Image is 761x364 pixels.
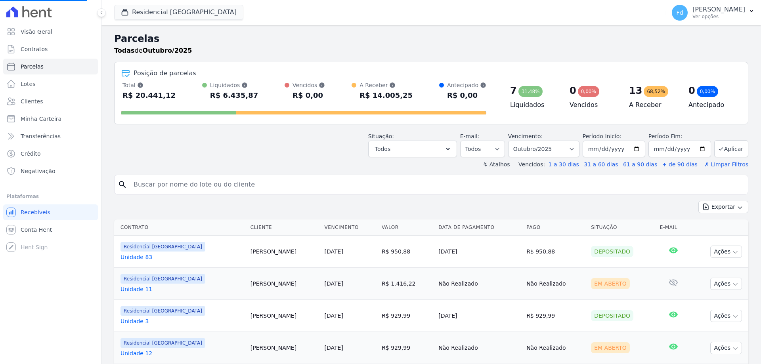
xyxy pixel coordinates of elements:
[665,2,761,24] button: Fd [PERSON_NAME] Ver opções
[122,89,176,102] div: R$ 20.441,12
[120,349,244,357] a: Unidade 12
[435,268,523,300] td: Não Realizado
[588,219,657,236] th: Situação
[325,345,343,351] a: [DATE]
[447,89,486,102] div: R$ 0,00
[447,81,486,89] div: Antecipado
[21,208,50,216] span: Recebíveis
[3,93,98,109] a: Clientes
[688,84,695,97] div: 0
[114,47,135,54] strong: Todas
[375,144,390,154] span: Todos
[623,161,657,168] a: 61 a 90 dias
[120,338,205,348] span: Residencial [GEOGRAPHIC_DATA]
[3,24,98,40] a: Visão Geral
[697,86,718,97] div: 0,00%
[3,163,98,179] a: Negativação
[210,89,258,102] div: R$ 6.435,87
[21,167,55,175] span: Negativação
[523,268,588,300] td: Não Realizado
[21,80,36,88] span: Lotes
[21,150,41,158] span: Crédito
[710,246,742,258] button: Ações
[379,300,435,332] td: R$ 929,99
[677,10,683,15] span: Fd
[549,161,579,168] a: 1 a 30 dias
[692,13,745,20] p: Ver opções
[21,115,61,123] span: Minha Carteira
[714,140,748,157] button: Aplicar
[379,268,435,300] td: R$ 1.416,22
[379,219,435,236] th: Valor
[325,280,343,287] a: [DATE]
[435,236,523,268] td: [DATE]
[21,63,44,71] span: Parcelas
[518,86,543,97] div: 31,48%
[114,46,192,55] p: de
[129,177,745,192] input: Buscar por nome do lote ou do cliente
[247,300,321,332] td: [PERSON_NAME]
[247,219,321,236] th: Cliente
[325,248,343,255] a: [DATE]
[118,180,127,189] i: search
[379,332,435,364] td: R$ 929,99
[583,133,621,139] label: Período Inicío:
[120,306,205,316] span: Residencial [GEOGRAPHIC_DATA]
[648,132,711,141] label: Período Fim:
[508,133,543,139] label: Vencimento:
[3,111,98,127] a: Minha Carteira
[710,342,742,354] button: Ações
[591,310,633,321] div: Depositado
[460,133,480,139] label: E-mail:
[701,161,748,168] a: ✗ Limpar Filtros
[114,5,243,20] button: Residencial [GEOGRAPHIC_DATA]
[3,222,98,238] a: Conta Hent
[523,219,588,236] th: Pago
[3,41,98,57] a: Contratos
[435,219,523,236] th: Data de Pagamento
[120,317,244,325] a: Unidade 3
[368,141,457,157] button: Todos
[114,219,247,236] th: Contrato
[510,100,557,110] h4: Liquidados
[134,69,196,78] div: Posição de parcelas
[584,161,618,168] a: 31 a 60 dias
[435,300,523,332] td: [DATE]
[122,81,176,89] div: Total
[3,204,98,220] a: Recebíveis
[570,84,576,97] div: 0
[662,161,698,168] a: + de 90 dias
[359,81,413,89] div: A Receber
[293,89,325,102] div: R$ 0,00
[325,313,343,319] a: [DATE]
[21,45,48,53] span: Contratos
[120,242,205,252] span: Residencial [GEOGRAPHIC_DATA]
[591,342,630,353] div: Em Aberto
[710,278,742,290] button: Ações
[3,59,98,74] a: Parcelas
[120,253,244,261] a: Unidade 83
[21,97,43,105] span: Clientes
[21,28,52,36] span: Visão Geral
[210,81,258,89] div: Liquidados
[359,89,413,102] div: R$ 14.005,25
[21,226,52,234] span: Conta Hent
[379,236,435,268] td: R$ 950,88
[523,332,588,364] td: Não Realizado
[120,274,205,284] span: Residencial [GEOGRAPHIC_DATA]
[523,236,588,268] td: R$ 950,88
[6,192,95,201] div: Plataformas
[3,146,98,162] a: Crédito
[657,219,690,236] th: E-mail
[120,285,244,293] a: Unidade 11
[247,268,321,300] td: [PERSON_NAME]
[570,100,616,110] h4: Vencidos
[510,84,517,97] div: 7
[578,86,599,97] div: 0,00%
[591,278,630,289] div: Em Aberto
[368,133,394,139] label: Situação:
[247,236,321,268] td: [PERSON_NAME]
[523,300,588,332] td: R$ 929,99
[321,219,379,236] th: Vencimento
[698,201,748,213] button: Exportar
